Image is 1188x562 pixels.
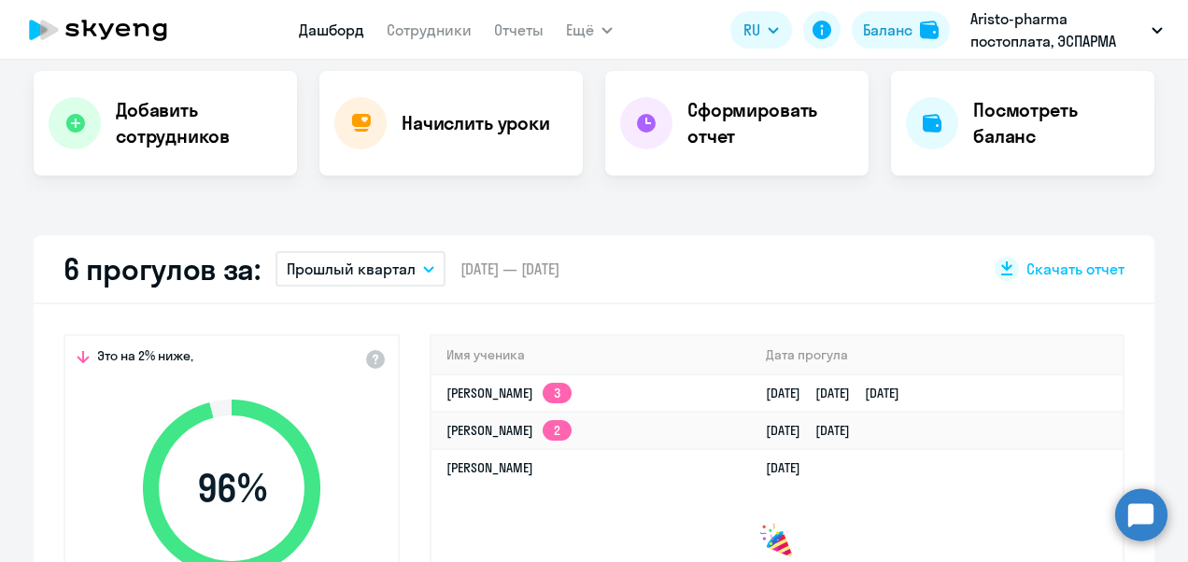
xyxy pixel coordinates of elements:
span: Ещё [566,19,594,41]
button: Aristo-pharma постоплата, ЭСПАРМА ГМБХ, ПРЕД ФИРМЫ [961,7,1172,52]
a: [DATE] [766,459,815,476]
app-skyeng-badge: 2 [543,420,572,441]
h4: Добавить сотрудников [116,97,282,149]
app-skyeng-badge: 3 [543,383,572,403]
a: Сотрудники [387,21,472,39]
p: Прошлый квартал [287,258,416,280]
a: [PERSON_NAME]2 [446,422,572,439]
span: Скачать отчет [1026,259,1124,279]
a: [PERSON_NAME]3 [446,385,572,401]
div: Баланс [863,19,912,41]
a: [DATE][DATE] [766,422,865,439]
span: [DATE] — [DATE] [460,259,559,279]
span: RU [743,19,760,41]
img: balance [920,21,939,39]
span: 96 % [124,466,339,511]
h4: Начислить уроки [402,110,550,136]
h4: Посмотреть баланс [973,97,1139,149]
th: Имя ученика [431,336,751,374]
p: Aristo-pharma постоплата, ЭСПАРМА ГМБХ, ПРЕД ФИРМЫ [970,7,1144,52]
th: Дата прогула [751,336,1123,374]
button: Прошлый квартал [276,251,445,287]
h4: Сформировать отчет [687,97,854,149]
img: congrats [758,523,796,560]
a: [PERSON_NAME] [446,459,533,476]
h2: 6 прогулов за: [64,250,261,288]
button: Ещё [566,11,613,49]
button: Балансbalance [852,11,950,49]
span: Это на 2% ниже, [97,347,193,370]
a: [DATE][DATE][DATE] [766,385,914,401]
a: Отчеты [494,21,544,39]
a: Дашборд [299,21,364,39]
button: RU [730,11,792,49]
